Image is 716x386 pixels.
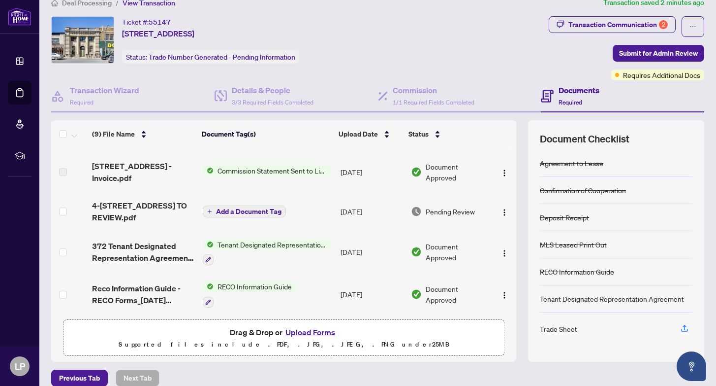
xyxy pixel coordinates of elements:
span: Document Approved [426,283,488,305]
div: Transaction Communication [568,17,668,33]
span: Add a Document Tag [216,208,281,215]
span: Required [70,99,93,106]
td: [DATE] [337,152,407,192]
div: 2 [659,20,668,29]
h4: Commission [393,84,474,96]
button: Open asap [677,351,706,381]
img: IMG-W12327639_1.jpg [52,17,114,63]
button: Add a Document Tag [203,206,286,217]
span: Commission Statement Sent to Listing Brokerage [214,165,330,176]
button: Status IconTenant Designated Representation Agreement [203,239,330,266]
span: Status [408,129,429,140]
div: MLS Leased Print Out [540,239,607,250]
th: (9) File Name [88,120,198,148]
td: [DATE] [337,192,407,231]
button: Logo [497,286,512,302]
span: Reco Information Guide - RECO Forms_[DATE] 11_22_12.pdf [92,282,194,306]
td: [DATE] [337,273,407,316]
img: Status Icon [203,239,214,250]
span: Document Approved [426,241,488,263]
span: 4-[STREET_ADDRESS] TO REVIEW.pdf [92,200,194,223]
img: Status Icon [203,165,214,176]
span: Required [559,99,582,106]
span: LP [15,359,25,373]
button: Status IconRECO Information Guide [203,281,296,308]
div: Trade Sheet [540,323,577,334]
p: Supported files include .PDF, .JPG, .JPEG, .PNG under 25 MB [69,339,498,351]
button: Submit for Admin Review [613,45,704,62]
span: Tenant Designated Representation Agreement [214,239,330,250]
div: Status: [122,50,299,64]
img: Logo [500,249,508,257]
th: Document Tag(s) [198,120,335,148]
th: Status [405,120,489,148]
img: Logo [500,291,508,299]
div: Ticket #: [122,16,171,28]
span: 1/1 Required Fields Completed [393,99,474,106]
span: 55147 [149,18,171,27]
div: Agreement to Lease [540,158,603,169]
img: Document Status [411,167,422,177]
span: RECO Information Guide [214,281,296,292]
button: Logo [497,204,512,219]
h4: Documents [559,84,599,96]
span: Drag & Drop orUpload FormsSupported files include .PDF, .JPG, .JPEG, .PNG under25MB [63,320,504,356]
span: Pending Review [426,206,475,217]
td: [DATE] [337,231,407,274]
span: Upload Date [339,129,378,140]
div: RECO Information Guide [540,266,614,277]
button: Upload Forms [282,326,338,339]
img: Document Status [411,246,422,257]
span: Document Approved [426,161,488,183]
img: Document Status [411,206,422,217]
span: 3/3 Required Fields Completed [232,99,313,106]
img: Document Status [411,289,422,300]
th: Upload Date [335,120,405,148]
img: Status Icon [203,281,214,292]
div: Tenant Designated Representation Agreement [540,293,684,304]
span: plus [207,209,212,214]
span: (9) File Name [92,129,135,140]
img: Logo [500,209,508,216]
img: logo [8,7,31,26]
h4: Transaction Wizard [70,84,139,96]
span: Trade Number Generated - Pending Information [149,53,295,62]
span: Requires Additional Docs [623,70,700,80]
button: Logo [497,164,512,180]
span: [STREET_ADDRESS] - Invoice.pdf [92,160,194,184]
img: Logo [500,169,508,177]
span: ellipsis [689,23,696,30]
button: Add a Document Tag [203,205,286,218]
span: [STREET_ADDRESS] [122,28,194,39]
button: Status IconCommission Statement Sent to Listing Brokerage [203,165,330,176]
span: 372 Tenant Designated Representation Agreement - PropTx-OREA_[DATE] 11_22_29.pdf [92,240,194,264]
span: Document Checklist [540,132,629,146]
button: Transaction Communication2 [549,16,676,33]
span: Previous Tab [59,370,100,386]
button: Logo [497,244,512,260]
span: Submit for Admin Review [619,45,698,61]
span: Drag & Drop or [230,326,338,339]
div: Confirmation of Cooperation [540,185,626,196]
h4: Details & People [232,84,313,96]
div: Deposit Receipt [540,212,589,223]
